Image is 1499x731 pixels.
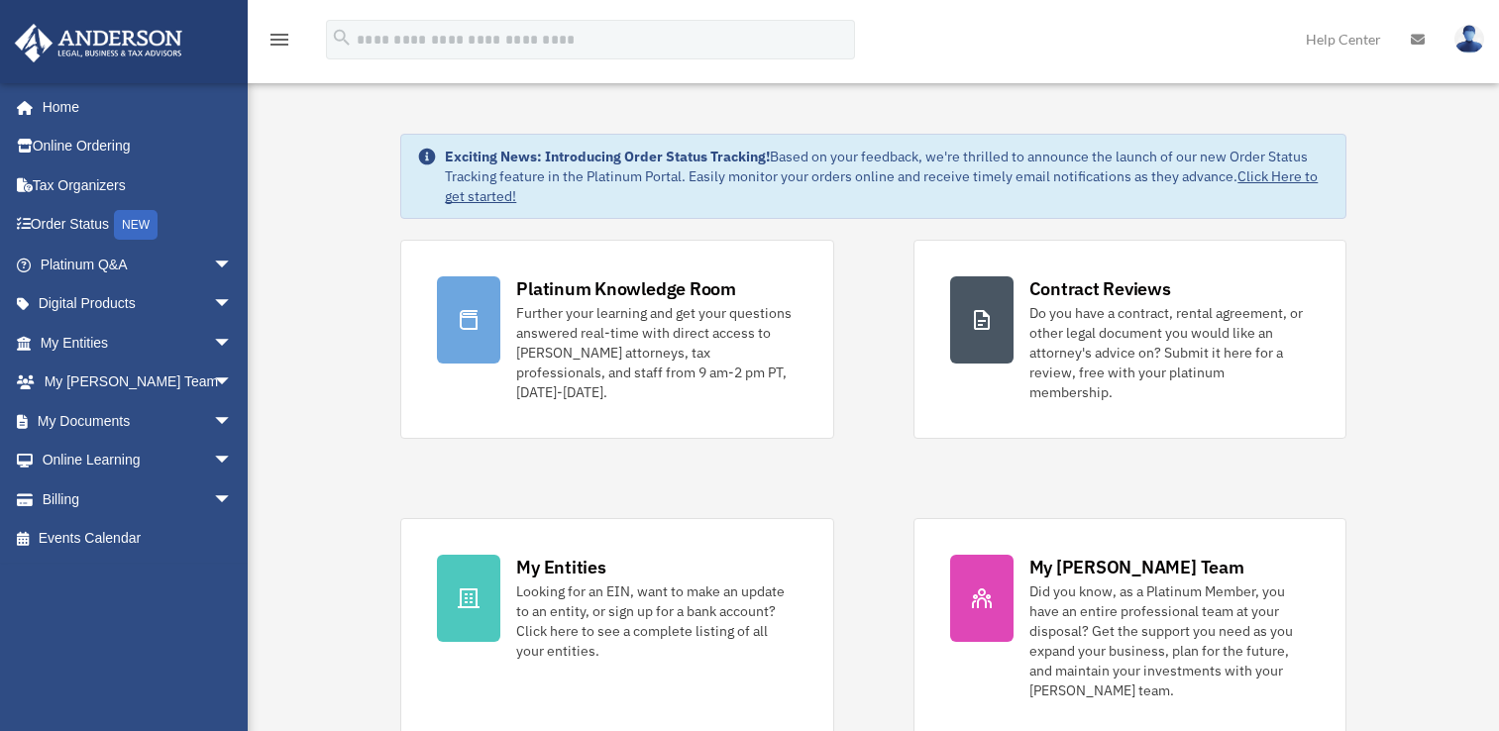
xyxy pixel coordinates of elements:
[1029,276,1171,301] div: Contract Reviews
[14,363,263,402] a: My [PERSON_NAME] Teamarrow_drop_down
[1029,303,1310,402] div: Do you have a contract, rental agreement, or other legal document you would like an attorney's ad...
[445,147,1329,206] div: Based on your feedback, we're thrilled to announce the launch of our new Order Status Tracking fe...
[14,127,263,166] a: Online Ordering
[14,165,263,205] a: Tax Organizers
[213,284,253,325] span: arrow_drop_down
[14,323,263,363] a: My Entitiesarrow_drop_down
[213,479,253,520] span: arrow_drop_down
[213,323,253,364] span: arrow_drop_down
[14,401,263,441] a: My Documentsarrow_drop_down
[9,24,188,62] img: Anderson Advisors Platinum Portal
[516,303,797,402] div: Further your learning and get your questions answered real-time with direct access to [PERSON_NAM...
[516,555,605,579] div: My Entities
[14,479,263,519] a: Billingarrow_drop_down
[1454,25,1484,53] img: User Pic
[913,240,1346,439] a: Contract Reviews Do you have a contract, rental agreement, or other legal document you would like...
[445,148,770,165] strong: Exciting News: Introducing Order Status Tracking!
[14,284,263,324] a: Digital Productsarrow_drop_down
[400,240,833,439] a: Platinum Knowledge Room Further your learning and get your questions answered real-time with dire...
[213,441,253,481] span: arrow_drop_down
[1029,555,1244,579] div: My [PERSON_NAME] Team
[213,401,253,442] span: arrow_drop_down
[331,27,353,49] i: search
[516,276,736,301] div: Platinum Knowledge Room
[213,363,253,403] span: arrow_drop_down
[14,245,263,284] a: Platinum Q&Aarrow_drop_down
[516,581,797,661] div: Looking for an EIN, want to make an update to an entity, or sign up for a bank account? Click her...
[114,210,158,240] div: NEW
[268,35,291,52] a: menu
[14,87,253,127] a: Home
[14,205,263,246] a: Order StatusNEW
[1029,581,1310,700] div: Did you know, as a Platinum Member, you have an entire professional team at your disposal? Get th...
[268,28,291,52] i: menu
[14,441,263,480] a: Online Learningarrow_drop_down
[14,519,263,559] a: Events Calendar
[213,245,253,285] span: arrow_drop_down
[445,167,1318,205] a: Click Here to get started!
